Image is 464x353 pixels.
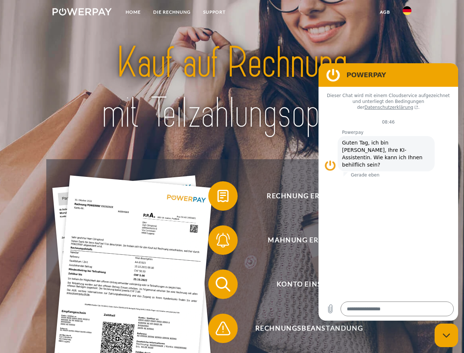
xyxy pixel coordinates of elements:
span: Rechnung erhalten? [219,181,399,211]
iframe: Schaltfläche zum Öffnen des Messaging-Fensters; Konversation läuft [435,324,458,347]
iframe: Messaging-Fenster [319,63,458,321]
span: Rechnungsbeanstandung [219,314,399,343]
img: logo-powerpay-white.svg [53,8,112,15]
a: agb [374,6,396,19]
img: qb_search.svg [214,275,232,293]
img: qb_bell.svg [214,231,232,249]
span: Mahnung erhalten? [219,225,399,255]
img: qb_bill.svg [214,187,232,205]
button: Konto einsehen [208,270,399,299]
img: de [403,6,411,15]
span: Konto einsehen [219,270,399,299]
button: Rechnung erhalten? [208,181,399,211]
button: Mahnung erhalten? [208,225,399,255]
img: title-powerpay_de.svg [70,35,394,141]
a: SUPPORT [197,6,232,19]
a: Home [119,6,147,19]
button: Rechnungsbeanstandung [208,314,399,343]
a: DIE RECHNUNG [147,6,197,19]
img: qb_warning.svg [214,319,232,338]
